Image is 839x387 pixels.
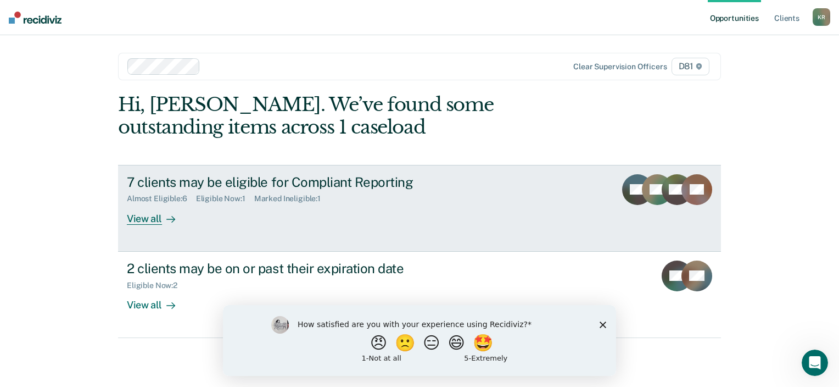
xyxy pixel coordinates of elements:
[9,12,61,24] img: Recidiviz
[118,93,600,139] div: Hi, [PERSON_NAME]. We’ve found some outstanding items across 1 caseload
[813,8,830,26] div: K R
[127,194,196,203] div: Almost Eligible : 6
[127,203,188,225] div: View all
[127,281,186,290] div: Eligible Now : 2
[254,194,329,203] div: Marked Ineligible : 1
[118,252,721,338] a: 2 clients may be on or past their expiration dateEligible Now:2View all
[223,305,616,376] iframe: Survey by Kim from Recidiviz
[127,290,188,311] div: View all
[127,261,512,277] div: 2 clients may be on or past their expiration date
[802,350,828,376] iframe: Intercom live chat
[672,58,709,75] span: D81
[573,62,667,71] div: Clear supervision officers
[118,165,721,252] a: 7 clients may be eligible for Compliant ReportingAlmost Eligible:6Eligible Now:1Marked Ineligible...
[127,174,512,190] div: 7 clients may be eligible for Compliant Reporting
[196,194,254,203] div: Eligible Now : 1
[813,8,830,26] button: KR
